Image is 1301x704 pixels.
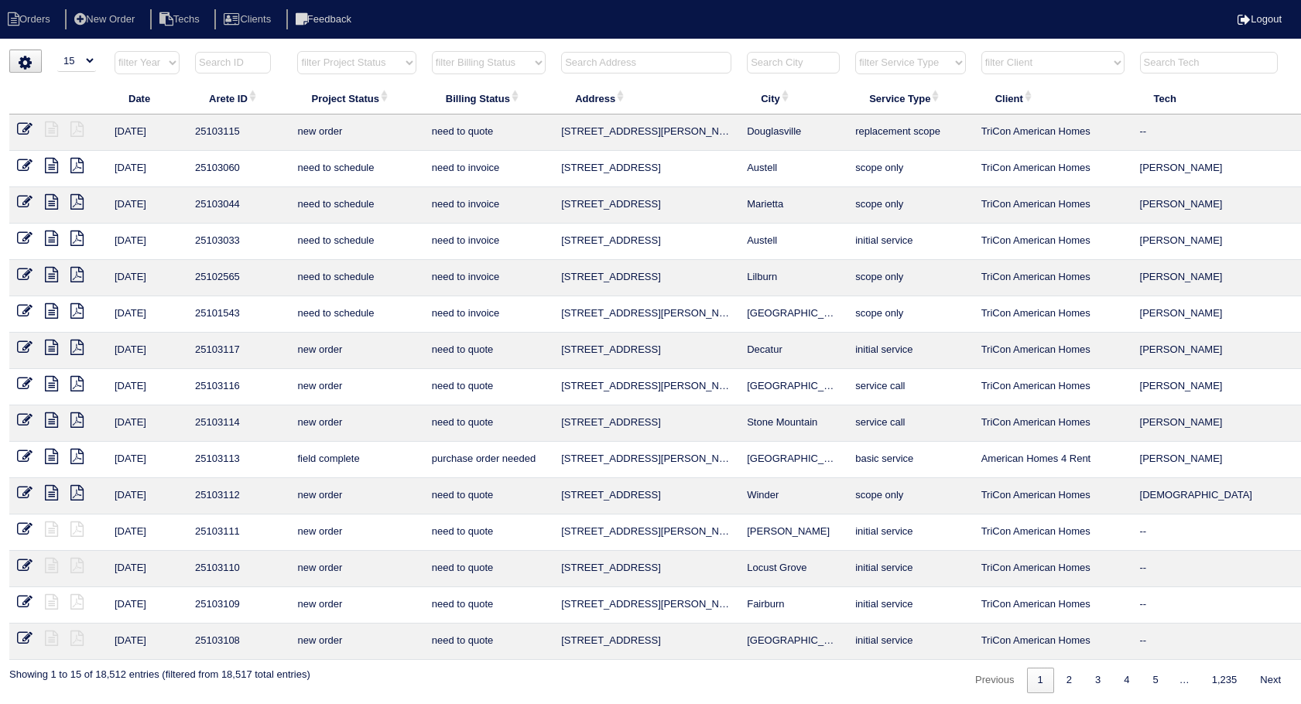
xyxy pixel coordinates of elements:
[739,151,847,187] td: Austell
[1132,82,1294,114] th: Tech
[1132,151,1294,187] td: [PERSON_NAME]
[150,13,212,25] a: Techs
[107,260,187,296] td: [DATE]
[289,369,423,405] td: new order
[424,82,553,114] th: Billing Status: activate to sort column ascending
[553,369,739,405] td: [STREET_ADDRESS][PERSON_NAME]
[289,478,423,514] td: new order
[739,551,847,587] td: Locust Grove
[1132,296,1294,333] td: [PERSON_NAME]
[847,369,973,405] td: service call
[974,296,1132,333] td: TriCon American Homes
[187,514,289,551] td: 25103111
[289,187,423,224] td: need to schedule
[187,587,289,624] td: 25103109
[1238,13,1282,25] a: Logout
[424,587,553,624] td: need to quote
[65,13,147,25] a: New Order
[739,442,847,478] td: [GEOGRAPHIC_DATA]
[289,442,423,478] td: field complete
[424,551,553,587] td: need to quote
[1132,369,1294,405] td: [PERSON_NAME]
[553,260,739,296] td: [STREET_ADDRESS]
[187,369,289,405] td: 25103116
[747,52,840,73] input: Search City
[289,151,423,187] td: need to schedule
[1132,187,1294,224] td: [PERSON_NAME]
[553,82,739,114] th: Address: activate to sort column ascending
[739,333,847,369] td: Decatur
[1084,668,1111,693] a: 3
[424,333,553,369] td: need to quote
[289,260,423,296] td: need to schedule
[107,224,187,260] td: [DATE]
[424,514,553,551] td: need to quote
[847,442,973,478] td: basic service
[187,333,289,369] td: 25103117
[739,224,847,260] td: Austell
[974,369,1132,405] td: TriCon American Homes
[1169,674,1200,685] span: …
[1249,668,1292,693] a: Next
[1132,405,1294,442] td: [PERSON_NAME]
[847,624,973,660] td: initial service
[214,9,283,30] li: Clients
[1132,224,1294,260] td: [PERSON_NAME]
[974,82,1132,114] th: Client: activate to sort column ascending
[289,224,423,260] td: need to schedule
[974,478,1132,514] td: TriCon American Homes
[553,187,739,224] td: [STREET_ADDRESS]
[289,296,423,333] td: need to schedule
[187,151,289,187] td: 25103060
[107,114,187,151] td: [DATE]
[187,82,289,114] th: Arete ID: activate to sort column ascending
[739,82,847,114] th: City: activate to sort column ascending
[107,151,187,187] td: [DATE]
[974,442,1132,478] td: American Homes 4 Rent
[1132,114,1294,151] td: --
[974,187,1132,224] td: TriCon American Homes
[974,114,1132,151] td: TriCon American Homes
[553,405,739,442] td: [STREET_ADDRESS]
[187,224,289,260] td: 25103033
[847,478,973,514] td: scope only
[739,369,847,405] td: [GEOGRAPHIC_DATA]
[107,369,187,405] td: [DATE]
[214,13,283,25] a: Clients
[1132,333,1294,369] td: [PERSON_NAME]
[974,587,1132,624] td: TriCon American Homes
[424,260,553,296] td: need to invoice
[107,442,187,478] td: [DATE]
[847,514,973,551] td: initial service
[424,296,553,333] td: need to invoice
[187,187,289,224] td: 25103044
[289,114,423,151] td: new order
[150,9,212,30] li: Techs
[553,587,739,624] td: [STREET_ADDRESS][PERSON_NAME]
[847,405,973,442] td: service call
[9,660,310,682] div: Showing 1 to 15 of 18,512 entries (filtered from 18,517 total entries)
[187,478,289,514] td: 25103112
[424,187,553,224] td: need to invoice
[107,333,187,369] td: [DATE]
[553,151,739,187] td: [STREET_ADDRESS]
[1140,52,1278,73] input: Search Tech
[187,296,289,333] td: 25101543
[107,405,187,442] td: [DATE]
[974,333,1132,369] td: TriCon American Homes
[107,624,187,660] td: [DATE]
[286,9,364,30] li: Feedback
[553,114,739,151] td: [STREET_ADDRESS][PERSON_NAME]
[424,224,553,260] td: need to invoice
[553,333,739,369] td: [STREET_ADDRESS]
[1132,478,1294,514] td: [DEMOGRAPHIC_DATA]
[553,442,739,478] td: [STREET_ADDRESS][PERSON_NAME]
[739,114,847,151] td: Douglasville
[1056,668,1083,693] a: 2
[974,405,1132,442] td: TriCon American Homes
[1142,668,1169,693] a: 5
[561,52,731,73] input: Search Address
[1132,260,1294,296] td: [PERSON_NAME]
[974,260,1132,296] td: TriCon American Homes
[964,668,1025,693] a: Previous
